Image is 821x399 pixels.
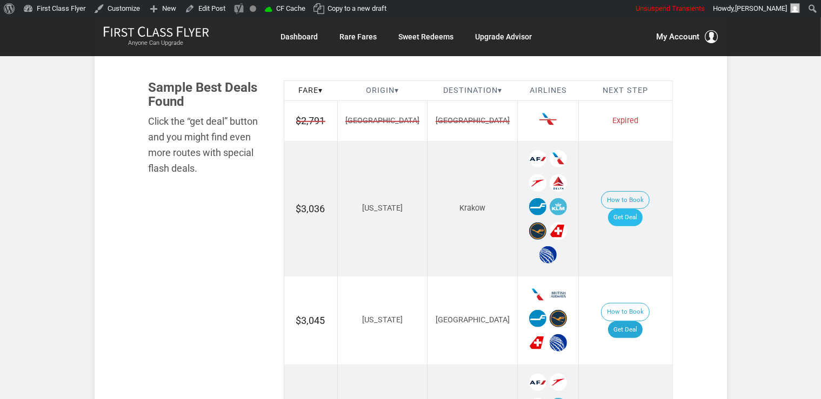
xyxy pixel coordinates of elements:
span: $3,045 [296,315,325,326]
span: [PERSON_NAME] [735,4,787,12]
span: Austrian Airlines‎ [550,374,567,391]
button: How to Book [601,303,650,321]
a: Get Deal [608,209,643,226]
a: Rare Fares [340,27,377,46]
span: [GEOGRAPHIC_DATA] [436,116,510,127]
span: Air France [529,374,546,391]
a: First Class FlyerAnyone Can Upgrade [103,26,209,48]
span: Lufthansa [550,310,567,327]
span: ▾ [395,86,399,95]
span: Unsuspend Transients [636,4,705,12]
span: Finnair [529,198,546,215]
th: Airlines [518,80,579,101]
a: Upgrade Advisor [476,27,532,46]
span: [GEOGRAPHIC_DATA] [436,315,510,324]
span: KLM [550,198,567,215]
span: $3,036 [296,203,325,214]
span: $2,791 [296,114,325,128]
a: Sweet Redeems [399,27,454,46]
div: Click the “get deal” button and you might find even more routes with special flash deals. [149,114,268,176]
h3: Sample Best Deals Found [149,80,268,109]
button: How to Book [601,191,650,209]
span: Swiss [550,222,567,240]
span: Delta Airlines [550,174,567,192]
span: United [550,334,567,351]
th: Destination [428,80,518,101]
span: [GEOGRAPHIC_DATA] [345,116,419,127]
span: Austrian Airlines‎ [529,174,546,192]
span: My Account [657,30,700,43]
span: [US_STATE] [362,315,403,324]
span: American Airlines [550,150,567,167]
span: Finnair [529,310,546,327]
th: Origin [337,80,428,101]
th: Next Step [579,80,672,101]
span: ▾ [318,86,323,95]
span: American Airlines [529,286,546,303]
button: My Account [657,30,718,43]
img: First Class Flyer [103,26,209,37]
span: Air France [529,150,546,167]
span: ▾ [498,86,502,95]
span: United [539,246,557,263]
span: Swiss [529,334,546,351]
th: Fare [284,80,337,101]
span: American Airlines [539,111,557,128]
span: [US_STATE] [362,204,403,213]
a: Get Deal [608,321,643,339]
span: Krakow [459,204,485,213]
span: British Airways [550,286,567,303]
span: Expired [612,116,638,125]
span: Lufthansa [529,222,546,240]
small: Anyone Can Upgrade [103,39,209,47]
a: Dashboard [281,27,318,46]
